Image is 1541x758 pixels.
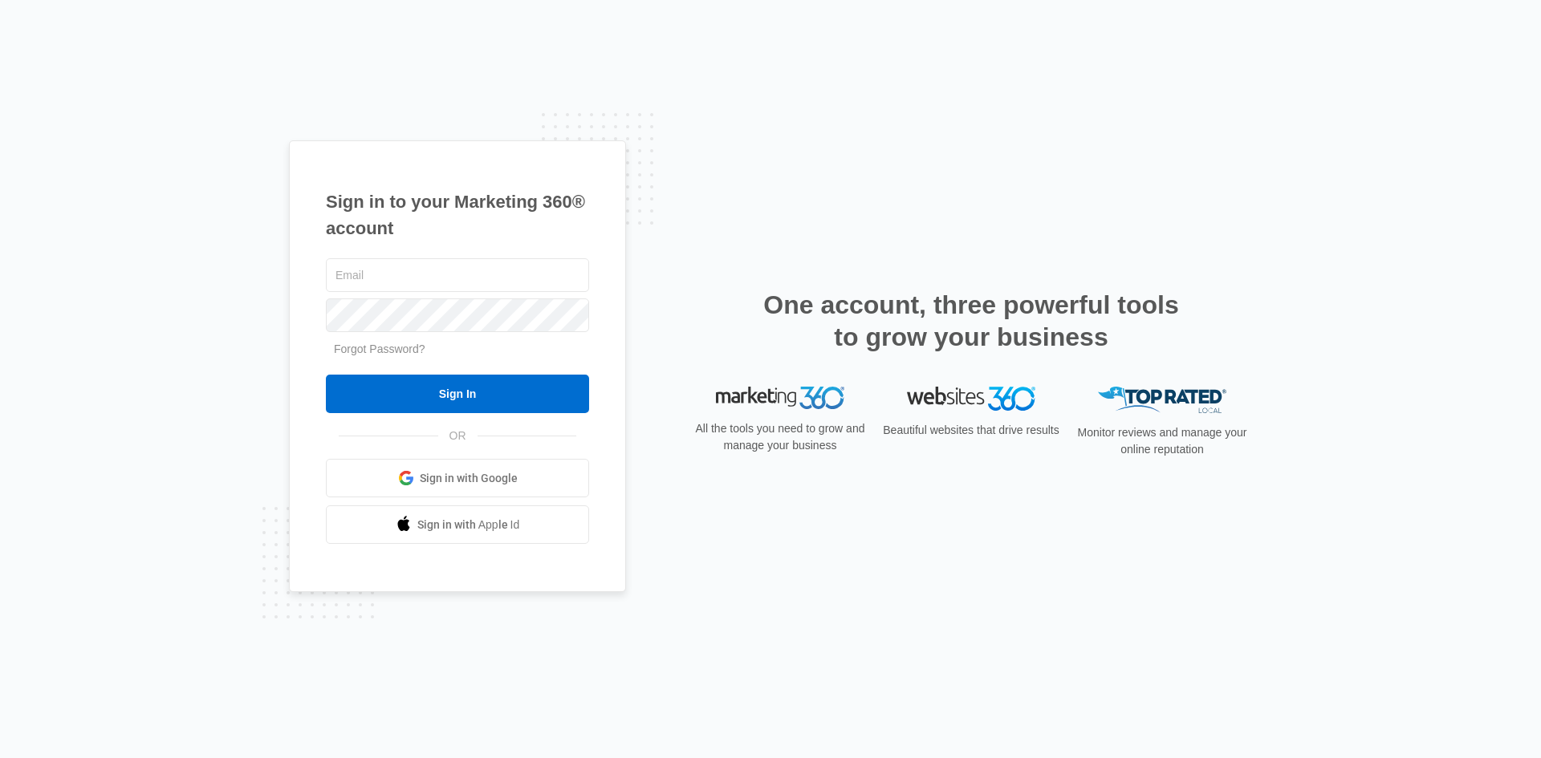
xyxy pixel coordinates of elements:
[326,188,589,241] h1: Sign in to your Marketing 360® account
[326,459,589,497] a: Sign in with Google
[326,375,589,413] input: Sign In
[881,422,1061,439] p: Beautiful websites that drive results
[690,420,870,454] p: All the tools you need to grow and manage your business
[1098,387,1226,413] img: Top Rated Local
[326,258,589,292] input: Email
[417,517,520,533] span: Sign in with Apple Id
[334,343,425,355] a: Forgot Password?
[758,289,1184,353] h2: One account, three powerful tools to grow your business
[420,470,518,487] span: Sign in with Google
[907,387,1035,410] img: Websites 360
[438,428,478,444] span: OR
[716,387,844,409] img: Marketing 360
[1072,424,1252,458] p: Monitor reviews and manage your online reputation
[326,505,589,544] a: Sign in with Apple Id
